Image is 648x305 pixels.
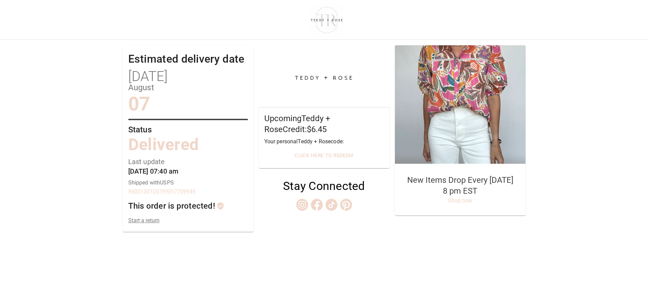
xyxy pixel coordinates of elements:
[128,137,248,153] p: Delivered
[128,217,248,224] a: Start a return
[128,158,248,165] p: Last update
[128,94,248,113] p: 07
[128,180,248,186] p: Shipped with USPS
[259,179,389,193] h4: Stay Connected
[264,138,384,146] p: Your personal Teddy + Rose code:
[128,202,215,210] p: This order is protected!
[128,53,248,64] p: Estimated delivery date
[259,45,389,107] div: Teddy + Rose
[395,45,526,164] div: product image
[264,148,384,163] button: Click here to redeem
[448,197,472,204] a: Shop now
[308,5,346,34] img: shop-teddyrose.myshopify.com-d93983e8-e25b-478f-b32e-9430bef33fdd
[128,70,248,83] p: [DATE]
[264,113,384,135] h5: Upcoming Teddy + Rose Credit: $6.45
[406,175,515,196] h5: New Items Drop Every [DATE] 8 pm EST
[128,83,248,92] p: August
[128,126,248,134] p: Status
[128,188,248,195] a: 9400150105799017709949
[128,168,248,175] p: [DATE] 07:40 am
